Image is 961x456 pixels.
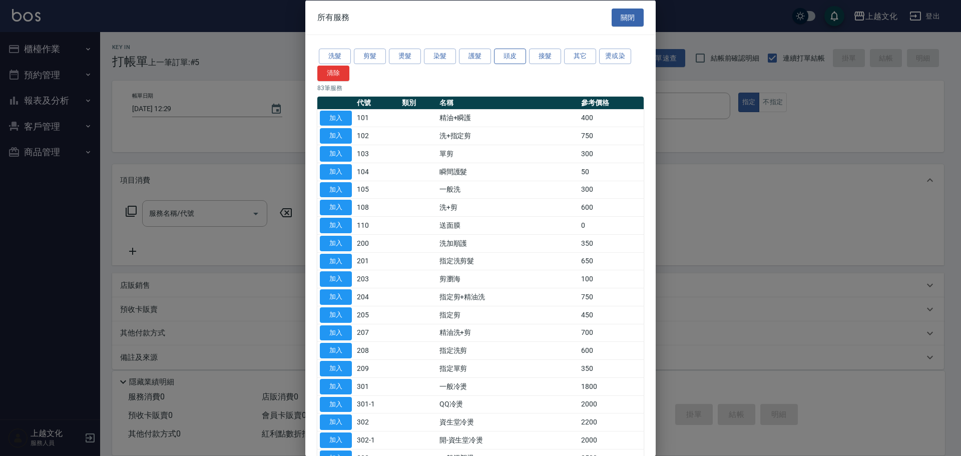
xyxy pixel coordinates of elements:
td: 204 [354,288,399,306]
button: 燙或染 [599,49,631,64]
td: 300 [579,145,644,163]
td: 209 [354,359,399,377]
td: 400 [579,109,644,127]
td: 洗+剪 [437,198,579,216]
td: 203 [354,270,399,288]
button: 加入 [320,128,352,144]
button: 加入 [320,343,352,358]
p: 83 筆服務 [317,83,644,92]
button: 頭皮 [494,49,526,64]
button: 染髮 [424,49,456,64]
button: 洗髮 [319,49,351,64]
td: 350 [579,234,644,252]
td: 指定剪+精油洗 [437,288,579,306]
td: 1800 [579,377,644,395]
td: 0 [579,216,644,234]
button: 加入 [320,235,352,251]
button: 其它 [564,49,596,64]
td: 302 [354,413,399,431]
button: 加入 [320,307,352,322]
td: 750 [579,127,644,145]
td: 110 [354,216,399,234]
td: 200 [354,234,399,252]
button: 加入 [320,182,352,197]
td: 資生堂冷燙 [437,413,579,431]
td: 301 [354,377,399,395]
td: 105 [354,181,399,199]
td: 單剪 [437,145,579,163]
th: 名稱 [437,96,579,109]
td: 102 [354,127,399,145]
th: 代號 [354,96,399,109]
button: 加入 [320,361,352,376]
td: 205 [354,306,399,324]
td: 600 [579,198,644,216]
td: 瞬間護髮 [437,163,579,181]
td: 300 [579,181,644,199]
button: 加入 [320,146,352,162]
button: 加入 [320,396,352,412]
td: 2200 [579,413,644,431]
button: 加入 [320,200,352,215]
button: 加入 [320,325,352,340]
td: 201 [354,252,399,270]
td: 301-1 [354,395,399,413]
td: 700 [579,324,644,342]
button: 清除 [317,65,349,81]
td: 送面膜 [437,216,579,234]
td: 指定洗剪髮 [437,252,579,270]
button: 加入 [320,414,352,430]
td: 指定剪 [437,306,579,324]
td: 101 [354,109,399,127]
button: 加入 [320,164,352,179]
button: 接髮 [529,49,561,64]
button: 加入 [320,432,352,448]
td: 600 [579,341,644,359]
button: 燙髮 [389,49,421,64]
button: 加入 [320,253,352,269]
td: 207 [354,324,399,342]
button: 護髮 [459,49,491,64]
td: 開-資生堂冷燙 [437,431,579,449]
td: 精油+瞬護 [437,109,579,127]
button: 加入 [320,110,352,126]
td: 指定單剪 [437,359,579,377]
td: 350 [579,359,644,377]
td: 302-1 [354,431,399,449]
td: 2000 [579,431,644,449]
td: 洗+指定剪 [437,127,579,145]
td: 一般洗 [437,181,579,199]
button: 加入 [320,378,352,394]
td: 103 [354,145,399,163]
button: 關閉 [612,8,644,27]
td: 洗加順護 [437,234,579,252]
th: 類別 [399,96,437,109]
button: 加入 [320,271,352,287]
td: 450 [579,306,644,324]
td: 108 [354,198,399,216]
th: 參考價格 [579,96,644,109]
td: QQ冷燙 [437,395,579,413]
td: 650 [579,252,644,270]
button: 加入 [320,218,352,233]
td: 104 [354,163,399,181]
td: 一般冷燙 [437,377,579,395]
button: 加入 [320,289,352,305]
td: 50 [579,163,644,181]
td: 指定洗剪 [437,341,579,359]
td: 2000 [579,395,644,413]
button: 剪髮 [354,49,386,64]
td: 100 [579,270,644,288]
td: 剪瀏海 [437,270,579,288]
td: 208 [354,341,399,359]
span: 所有服務 [317,12,349,22]
td: 750 [579,288,644,306]
td: 精油洗+剪 [437,324,579,342]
